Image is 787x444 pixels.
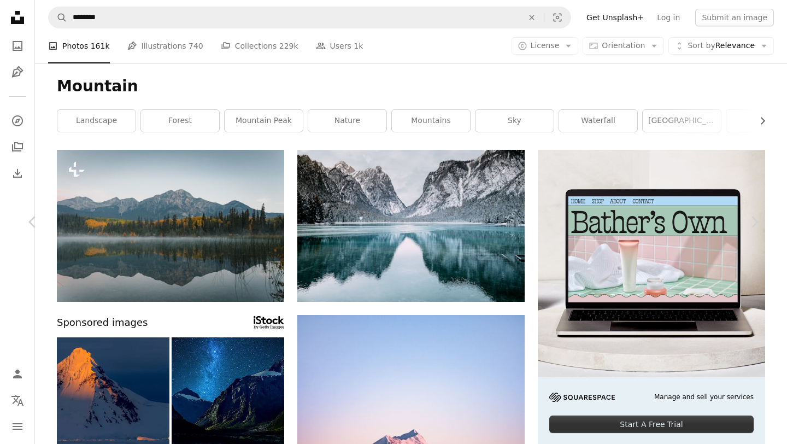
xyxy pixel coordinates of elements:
a: landscape [57,110,136,132]
form: Find visuals sitewide [48,7,571,28]
button: scroll list to the right [753,110,765,132]
button: Submit an image [695,9,774,26]
a: Users 1k [316,28,363,63]
a: Get Unsplash+ [580,9,650,26]
button: Visual search [544,7,571,28]
span: 1k [354,40,363,52]
a: mountain peak [225,110,303,132]
a: forest [141,110,219,132]
a: Log in / Sign up [7,363,28,385]
button: Language [7,389,28,411]
img: a lake surrounded by trees with mountains in the background [57,150,284,302]
button: Clear [520,7,544,28]
a: nature [308,110,386,132]
a: Log in [650,9,686,26]
a: Illustrations [7,61,28,83]
a: Photos [7,35,28,57]
span: Sponsored images [57,315,148,331]
img: file-1705255347840-230a6ab5bca9image [549,393,615,402]
button: Menu [7,416,28,437]
span: 740 [189,40,203,52]
h1: Mountain [57,77,765,96]
button: License [512,37,579,55]
span: Manage and sell your services [654,393,754,402]
button: Orientation [583,37,664,55]
a: Collections 229k [221,28,298,63]
span: Orientation [602,41,645,50]
span: 229k [279,40,298,52]
span: Relevance [688,40,755,51]
a: Collections [7,136,28,158]
a: body of water and snow-covered mountains during daytime [297,220,525,230]
a: waterfall [559,110,637,132]
img: body of water and snow-covered mountains during daytime [297,150,525,302]
a: Download History [7,162,28,184]
span: Sort by [688,41,715,50]
a: Illustrations 740 [127,28,203,63]
span: License [531,41,560,50]
a: [GEOGRAPHIC_DATA] [643,110,721,132]
a: Explore [7,110,28,132]
button: Search Unsplash [49,7,67,28]
a: a lake surrounded by trees with mountains in the background [57,220,284,230]
a: sky [475,110,554,132]
img: file-1707883121023-8e3502977149image [538,150,765,377]
button: Sort byRelevance [668,37,774,55]
a: mountains [392,110,470,132]
a: Next [721,170,787,274]
div: Start A Free Trial [549,416,754,433]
